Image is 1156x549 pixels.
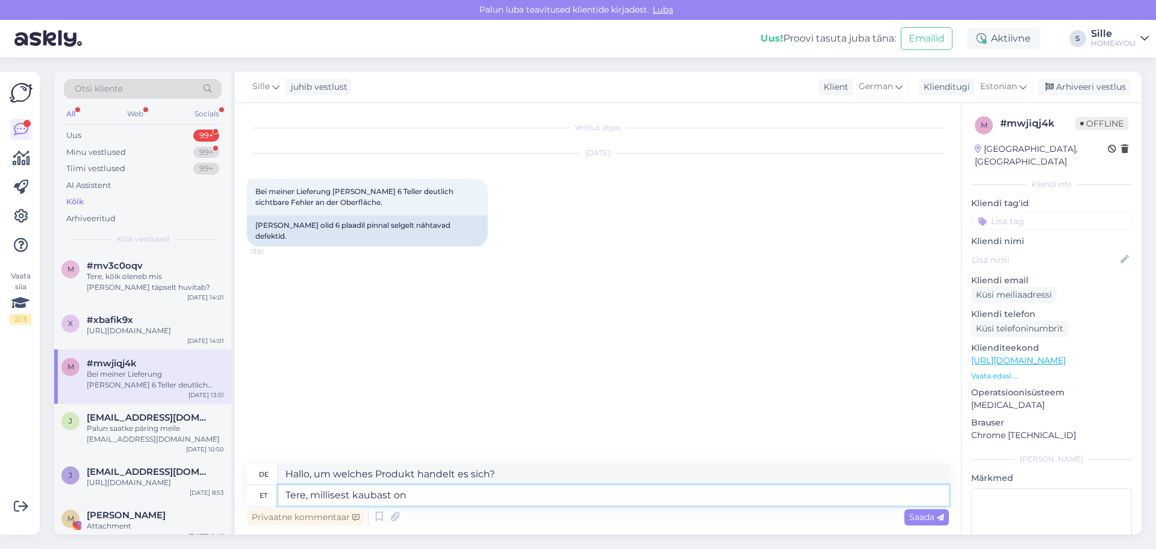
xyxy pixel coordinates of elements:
[67,362,74,371] span: m
[967,28,1040,49] div: Aktiivne
[1000,116,1075,131] div: # mwjiqj4k
[193,130,219,142] div: 99+
[971,429,1132,442] p: Chrome [TECHNICAL_ID]
[971,416,1132,429] p: Brauser
[278,485,949,506] textarea: Tere, millisest kaubast on
[193,163,219,175] div: 99+
[971,197,1132,210] p: Kliendi tag'id
[87,423,224,445] div: Palun saatke päring meile [EMAIL_ADDRESS][DOMAIN_NAME]
[87,466,212,477] span: juljasmir@yandex.ru
[971,472,1132,485] p: Märkmed
[75,83,123,95] span: Otsi kliente
[188,391,224,400] div: [DATE] 13:51
[971,212,1132,230] input: Lisa tag
[67,514,74,523] span: M
[972,253,1118,266] input: Lisa nimi
[10,81,33,104] img: Askly Logo
[255,187,455,207] span: Bei meiner Lieferung [PERSON_NAME] 6 Teller deutlich sichtbare Fehler an der Oberfläche.
[66,146,126,158] div: Minu vestlused
[10,314,31,325] div: 2 / 3
[971,274,1132,287] p: Kliendi email
[247,509,364,525] div: Privaatne kommentaar
[819,81,848,93] div: Klient
[87,315,133,325] span: #xbafik9x
[971,399,1132,412] p: [MEDICAL_DATA]
[259,464,269,485] div: de
[87,521,224,532] div: Attachment
[971,454,1132,465] div: [PERSON_NAME]
[187,293,224,302] div: [DATE] 14:01
[87,271,224,293] div: Tere, kõik oleneb mis [PERSON_NAME] täpselt huvitab?
[87,510,166,521] span: Mari Klst
[971,355,1066,366] a: [URL][DOMAIN_NAME]
[66,213,116,225] div: Arhiveeritud
[971,342,1132,354] p: Klienditeekond
[259,485,267,506] div: et
[66,163,125,175] div: Tiimi vestlused
[859,80,893,93] span: German
[10,271,31,325] div: Vaata siia
[247,215,488,246] div: [PERSON_NAME] olid 6 plaadil pinnal selgelt nähtavad defektid.
[971,308,1132,321] p: Kliendi telefon
[188,532,224,541] div: [DATE] 0:42
[1038,79,1131,95] div: Arhiveeri vestlus
[1091,29,1136,39] div: Sille
[87,325,224,336] div: [URL][DOMAIN_NAME]
[69,471,72,480] span: j
[68,319,73,328] span: x
[64,106,78,122] div: All
[69,416,72,425] span: j
[971,386,1132,399] p: Operatsioonisüsteem
[971,179,1132,190] div: Kliendi info
[1075,117,1128,130] span: Offline
[247,122,949,133] div: Vestlus algas
[87,477,224,488] div: [URL][DOMAIN_NAME]
[981,121,987,130] span: m
[980,80,1017,93] span: Estonian
[286,81,347,93] div: juhib vestlust
[187,336,224,345] div: [DATE] 14:01
[649,4,677,15] span: Luba
[250,247,296,256] span: 13:51
[909,512,944,522] span: Saada
[87,358,137,369] span: #mwjiqj4k
[971,321,1068,337] div: Küsi telefoninumbrit
[919,81,970,93] div: Klienditugi
[760,31,896,46] div: Proovi tasuta juba täna:
[760,33,783,44] b: Uus!
[278,464,949,485] textarea: Hallo, um welches Produkt handelt es sich?
[190,488,224,497] div: [DATE] 8:53
[87,369,224,391] div: Bei meiner Lieferung [PERSON_NAME] 6 Teller deutlich sichtbare Fehler an der Oberfläche.
[125,106,146,122] div: Web
[971,287,1057,303] div: Küsi meiliaadressi
[247,148,949,158] div: [DATE]
[117,234,169,245] span: Kõik vestlused
[1069,30,1086,47] div: S
[901,27,952,50] button: Emailid
[192,106,222,122] div: Socials
[87,260,143,271] span: #mv3c0oqv
[66,196,84,208] div: Kõik
[87,412,212,423] span: juljasmir@yandex.ru
[67,265,74,274] span: m
[1091,29,1149,48] a: SilleHOME4YOU
[252,80,270,93] span: Sille
[66,130,81,142] div: Uus
[66,180,111,192] div: AI Assistent
[186,445,224,454] div: [DATE] 10:50
[193,146,219,158] div: 99+
[971,235,1132,248] p: Kliendi nimi
[1091,39,1136,48] div: HOME4YOU
[975,143,1108,168] div: [GEOGRAPHIC_DATA], [GEOGRAPHIC_DATA]
[971,371,1132,381] p: Vaata edasi ...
